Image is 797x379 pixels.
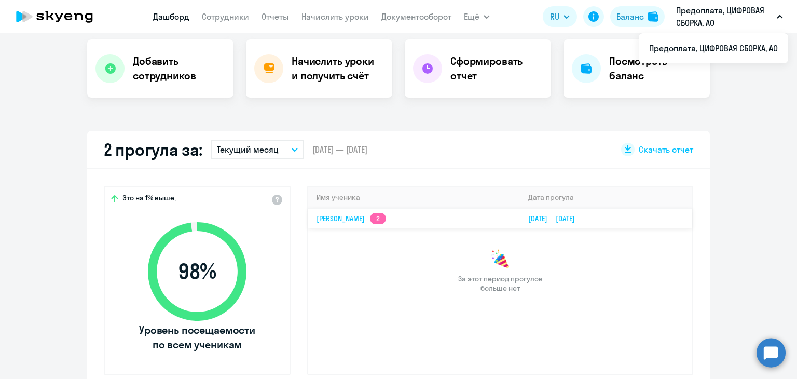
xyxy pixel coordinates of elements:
th: Имя ученика [308,187,520,208]
ul: Ещё [639,33,788,63]
p: Текущий месяц [217,143,279,156]
span: Уровень посещаемости по всем ученикам [138,323,257,352]
a: Начислить уроки [301,11,369,22]
span: Это на 1% выше, [122,193,176,206]
span: RU [550,10,559,23]
a: Документооборот [381,11,451,22]
a: [DATE][DATE] [528,214,583,223]
img: congrats [490,249,511,270]
a: Сотрудники [202,11,249,22]
h4: Добавить сотрудников [133,54,225,83]
button: Балансbalance [610,6,665,27]
button: Ещё [464,6,490,27]
button: Предоплата, ЦИФРОВАЯ СБОРКА, АО [671,4,788,29]
a: Отчеты [262,11,289,22]
span: Скачать отчет [639,144,693,155]
button: RU [543,6,577,27]
span: [DATE] — [DATE] [312,144,367,155]
span: За этот период прогулов больше нет [457,274,544,293]
span: 98 % [138,259,257,284]
th: Дата прогула [520,187,692,208]
a: [PERSON_NAME]2 [317,214,386,223]
app-skyeng-badge: 2 [370,213,386,224]
h4: Посмотреть баланс [609,54,702,83]
img: balance [648,11,658,22]
h4: Начислить уроки и получить счёт [292,54,382,83]
p: Предоплата, ЦИФРОВАЯ СБОРКА, АО [676,4,773,29]
h4: Сформировать отчет [450,54,543,83]
a: Дашборд [153,11,189,22]
div: Баланс [616,10,644,23]
button: Текущий месяц [211,140,304,159]
h2: 2 прогула за: [104,139,202,160]
span: Ещё [464,10,479,23]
